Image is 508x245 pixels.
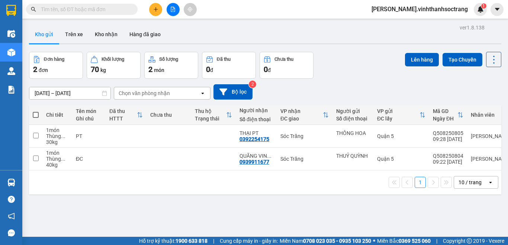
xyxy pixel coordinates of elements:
button: Chưa thu0đ [260,52,314,79]
span: đ [210,67,213,73]
div: Tên món [76,108,102,114]
img: warehouse-icon [7,30,15,38]
div: ĐC giao [280,116,323,122]
span: kg [100,67,106,73]
button: Khối lượng70kg [87,52,141,79]
div: Ngày ĐH [433,116,457,122]
button: 1 [415,177,426,188]
div: Trạng thái [195,116,226,122]
button: Kho nhận [89,25,123,43]
span: Miền Bắc [377,237,431,245]
span: aim [187,7,193,12]
span: Hỗ trợ kỹ thuật: [139,237,208,245]
div: Thùng lớn [46,156,68,162]
svg: open [200,90,206,96]
div: Mã GD [433,108,457,114]
button: Số lượng2món [144,52,198,79]
div: Quận 5 [377,133,425,139]
span: đơn [39,67,48,73]
div: Người nhận [239,107,273,113]
sup: 1 [481,3,486,9]
th: Toggle SortBy [277,105,332,125]
div: 30 kg [46,139,68,145]
th: Toggle SortBy [429,105,467,125]
div: Chưa thu [274,57,293,62]
button: aim [184,3,197,16]
span: file-add [170,7,176,12]
th: Toggle SortBy [191,105,236,125]
div: 0939911677 [239,159,269,165]
span: ⚪️ [373,239,375,242]
div: Số lượng [159,57,178,62]
div: Q508250804 [433,153,463,159]
div: PT [76,133,102,139]
div: Sóc Trăng [280,156,329,162]
span: ... [61,156,65,162]
div: Thu hộ [195,108,226,114]
strong: 0708 023 035 - 0935 103 250 [303,238,371,244]
button: Kho gửi [29,25,59,43]
div: THẠI PT [239,130,273,136]
th: Toggle SortBy [106,105,147,125]
span: ... [267,153,271,159]
span: 0 [264,65,268,74]
div: Sóc Trăng [280,133,329,139]
span: question-circle [8,196,15,203]
span: | [436,237,437,245]
div: THÔNG HOA [336,130,370,136]
input: Tìm tên, số ĐT hoặc mã đơn [41,5,129,13]
button: Đơn hàng2đơn [29,52,83,79]
span: [PERSON_NAME].vinhthanhsoctrang [366,4,474,14]
div: 09:22 [DATE] [433,159,463,165]
div: Khối lượng [102,57,124,62]
img: icon-new-feature [477,6,484,13]
span: notification [8,213,15,220]
div: 10 / trang [459,179,482,186]
svg: open [488,179,493,185]
span: 70 [91,65,99,74]
span: plus [153,7,158,12]
button: Bộ lọc [213,84,253,100]
div: 1 món [46,127,68,133]
div: Q508250805 [433,130,463,136]
div: Chưa thu [150,112,187,118]
span: món [154,67,164,73]
img: warehouse-icon [7,67,15,75]
span: search [31,7,36,12]
img: logo-vxr [6,5,16,16]
div: ĐC lấy [377,116,419,122]
button: plus [149,3,162,16]
div: 09:28 [DATE] [433,136,463,142]
div: Chi tiết [46,112,68,118]
span: 1 [482,3,485,9]
span: đ [268,67,271,73]
div: THUỶ QUỲNH [336,153,370,159]
span: Cung cấp máy in - giấy in: [220,237,278,245]
button: Trên xe [59,25,89,43]
div: ĐC [76,156,102,162]
div: Số điện thoại [336,116,370,122]
div: Đã thu [109,108,137,114]
th: Toggle SortBy [373,105,429,125]
span: | [213,237,214,245]
span: ... [61,133,65,139]
span: 0 [206,65,210,74]
div: VP gửi [377,108,419,114]
div: QUÃNG VINH LONG [239,153,273,159]
div: Thùng vừa [46,133,68,139]
button: Lên hàng [405,53,439,66]
span: 2 [33,65,37,74]
div: 40 kg [46,162,68,168]
button: Hàng đã giao [123,25,167,43]
div: VP nhận [280,108,323,114]
button: Tạo Chuyến [443,53,482,66]
button: file-add [167,3,180,16]
div: 0392254175 [239,136,269,142]
span: message [8,229,15,236]
div: ver 1.8.138 [460,23,485,32]
img: solution-icon [7,86,15,94]
button: caret-down [491,3,504,16]
div: HTTT [109,116,137,122]
sup: 2 [249,81,256,88]
strong: 1900 633 818 [176,238,208,244]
